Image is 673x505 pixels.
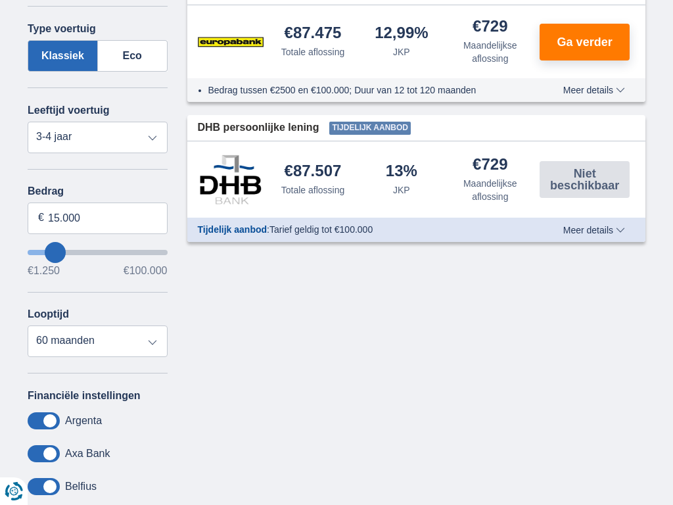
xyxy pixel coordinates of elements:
li: Bedrag tussen €2500 en €100.000; Duur van 12 tot 120 maanden [208,84,535,97]
div: Totale aflossing [281,45,345,59]
button: Meer details [553,225,635,235]
span: €100.000 [124,266,168,276]
label: Axa Bank [65,448,110,460]
span: Niet beschikbaar [544,168,626,191]
button: Meer details [553,85,635,95]
span: Tarief geldig tot €100.000 [269,224,373,235]
span: Ga verder [557,36,613,48]
span: € [38,210,44,226]
input: wantToBorrow [28,250,168,255]
div: €87.475 [285,25,342,43]
div: Maandelijkse aflossing [451,39,529,65]
span: Meer details [563,85,625,95]
span: Meer details [563,226,625,235]
span: €1.250 [28,266,60,276]
label: Leeftijd voertuig [28,105,109,116]
div: €729 [473,156,507,174]
label: Argenta [65,415,102,427]
div: JKP [393,183,410,197]
span: Tijdelijk aanbod [329,122,411,135]
button: Ga verder [540,24,630,60]
div: Maandelijkse aflossing [451,177,529,203]
label: Klassiek [28,40,98,72]
img: product.pl.alt Europabank [198,26,264,59]
label: Bedrag [28,185,168,197]
div: Totale aflossing [281,183,345,197]
div: JKP [393,45,410,59]
div: 12,99% [375,25,428,43]
div: €87.507 [285,163,342,181]
span: Tijdelijk aanbod [198,224,267,235]
label: Looptijd [28,308,69,320]
button: Niet beschikbaar [540,161,630,198]
div: : [187,223,545,236]
label: Eco [98,40,168,72]
label: Belfius [65,481,97,493]
div: 13% [386,163,417,181]
div: €729 [473,18,507,36]
label: Financiële instellingen [28,390,141,402]
label: Type voertuig [28,23,96,35]
span: DHB persoonlijke lening [198,120,319,135]
img: product.pl.alt DHB Bank [198,155,264,204]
